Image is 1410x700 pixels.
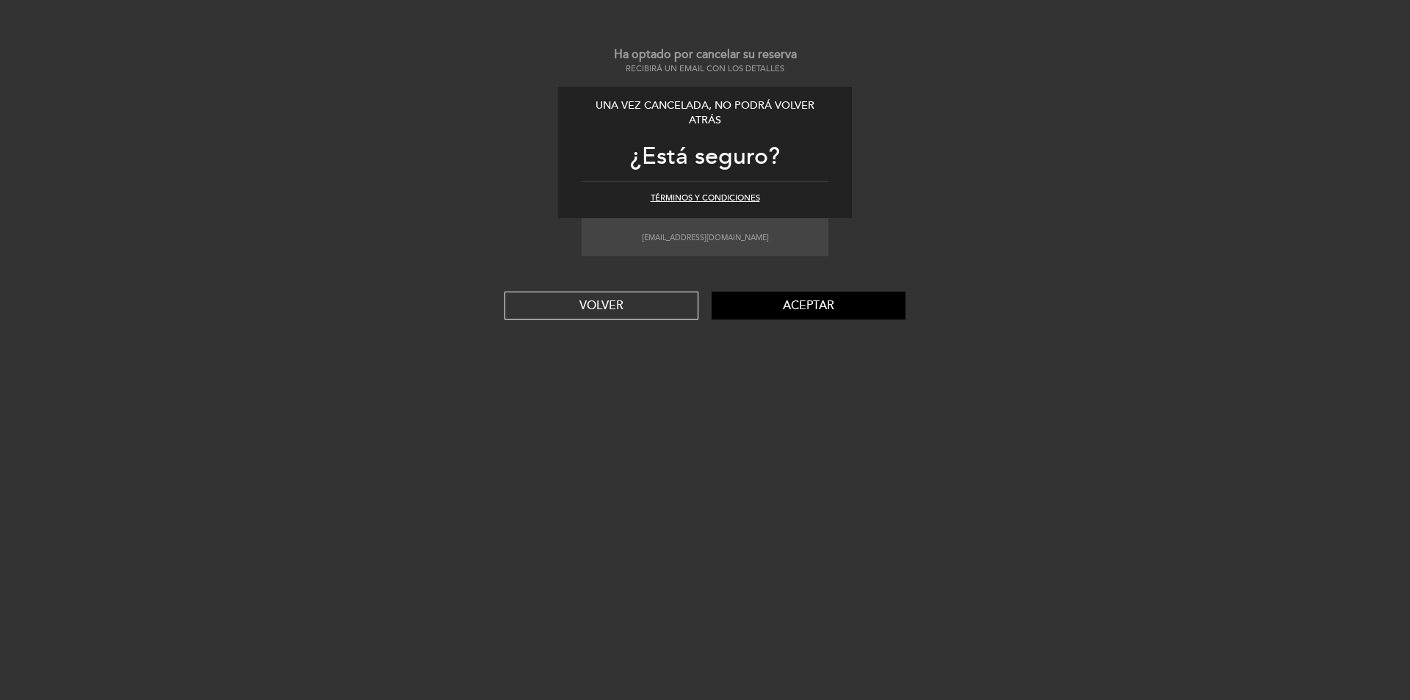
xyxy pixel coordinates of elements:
small: [EMAIL_ADDRESS][DOMAIN_NAME] [642,233,769,242]
button: Términos y condiciones [651,192,760,204]
button: VOLVER [505,292,698,320]
button: Aceptar [712,292,905,320]
span: ¿Está seguro? [630,142,780,171]
div: Una vez cancelada, no podrá volver atrás [582,98,828,129]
